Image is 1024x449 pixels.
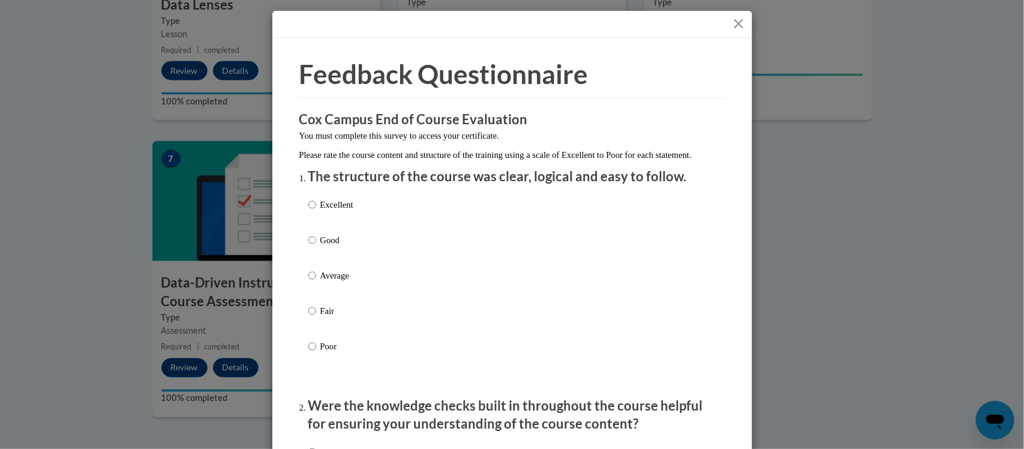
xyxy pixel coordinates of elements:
[308,167,716,186] p: The structure of the course was clear, logical and easy to follow.
[299,148,725,161] p: Please rate the course content and structure of the training using a scale of Excellent to Poor f...
[320,304,353,318] p: Fair
[308,198,316,211] input: Excellent
[308,234,316,247] input: Good
[308,304,316,318] input: Fair
[320,269,353,282] p: Average
[299,58,588,89] span: Feedback Questionnaire
[308,340,316,353] input: Poor
[308,397,716,434] p: Were the knowledge checks built in throughout the course helpful for ensuring your understanding ...
[299,110,725,129] h3: Cox Campus End of Course Evaluation
[320,198,353,211] p: Excellent
[320,234,353,247] p: Good
[308,269,316,282] input: Average
[731,16,746,31] button: Close
[299,129,725,142] p: You must complete this survey to access your certificate.
[320,340,353,353] p: Poor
